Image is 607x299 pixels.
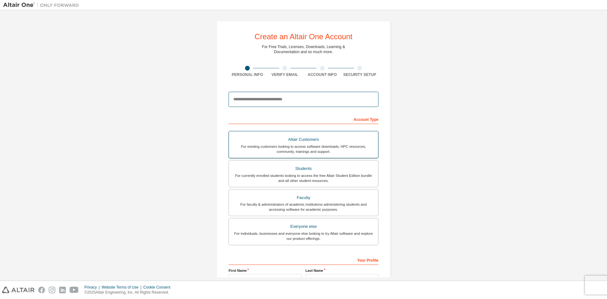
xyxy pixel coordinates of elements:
div: For faculty & administrators of academic institutions administering students and accessing softwa... [233,202,374,212]
div: Personal Info [229,72,266,77]
img: linkedin.svg [59,287,66,293]
label: First Name [229,268,302,273]
div: For Free Trials, Licenses, Downloads, Learning & Documentation and so much more. [262,44,345,54]
div: Your Profile [229,255,378,265]
img: facebook.svg [38,287,45,293]
div: Privacy [84,285,101,290]
div: Account Type [229,114,378,124]
div: Verify Email [266,72,304,77]
div: Students [233,164,374,173]
div: Security Setup [341,72,379,77]
div: Cookie Consent [143,285,174,290]
img: altair_logo.svg [2,287,34,293]
img: Altair One [3,2,82,8]
div: Website Terms of Use [101,285,143,290]
div: For currently enrolled students looking to access the free Altair Student Edition bundle and all ... [233,173,374,183]
div: Create an Altair One Account [254,33,353,40]
label: Last Name [305,268,378,273]
div: For existing customers looking to access software downloads, HPC resources, community, trainings ... [233,144,374,154]
img: youtube.svg [70,287,79,293]
p: © 2025 Altair Engineering, Inc. All Rights Reserved. [84,290,174,295]
img: instagram.svg [49,287,55,293]
div: Everyone else [233,222,374,231]
div: For individuals, businesses and everyone else looking to try Altair software and explore our prod... [233,231,374,241]
div: Faculty [233,193,374,202]
div: Account Info [303,72,341,77]
div: Altair Customers [233,135,374,144]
